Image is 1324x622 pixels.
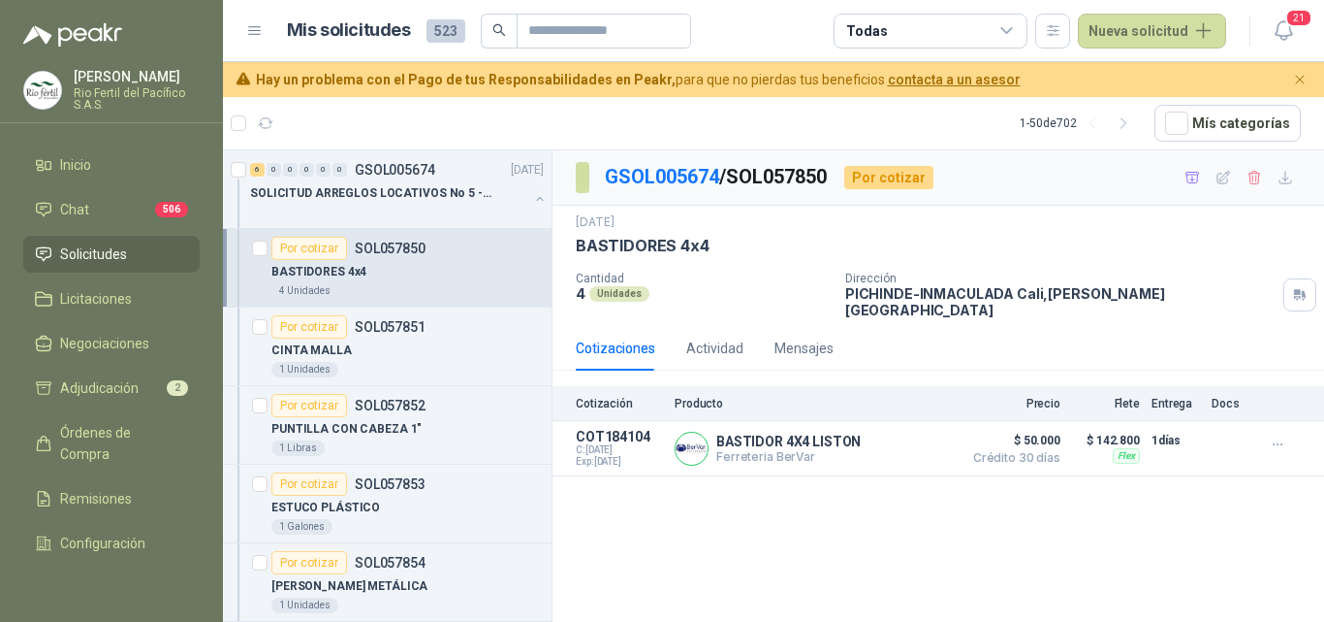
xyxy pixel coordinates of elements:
a: Licitaciones [23,280,200,317]
p: GSOL005674 [355,163,435,177]
div: 1 Galones [271,519,332,535]
p: Dirección [845,272,1276,285]
a: Chat506 [23,191,200,228]
p: [PERSON_NAME] METÁLICA [271,577,427,596]
span: 523 [426,19,465,43]
span: para que no pierdas tus beneficios [256,69,1021,90]
p: Cantidad [576,272,830,285]
p: ESTUCO PLÁSTICO [271,499,380,517]
p: SOL057850 [355,242,426,255]
div: 0 [267,163,281,177]
span: Negociaciones [60,333,149,354]
div: 6 [250,163,265,177]
a: 6 0 0 0 0 0 GSOL005674[DATE] SOLICITUD ARREGLOS LOCATIVOS No 5 - PICHINDE [250,158,548,220]
div: 1 Unidades [271,362,338,377]
p: Cotización [576,397,663,410]
img: Logo peakr [23,23,122,47]
p: SOL057852 [355,399,426,412]
p: BASTIDORES 4x4 [271,263,366,281]
a: Adjudicación2 [23,370,200,407]
div: Por cotizar [844,166,933,189]
p: Entrega [1151,397,1200,410]
a: Por cotizarSOL057854[PERSON_NAME] METÁLICA1 Unidades [223,543,552,622]
div: Todas [846,20,887,42]
span: Solicitudes [60,244,127,265]
p: 1 días [1151,429,1200,452]
span: Crédito 30 días [963,452,1060,464]
span: 506 [155,202,188,217]
div: Cotizaciones [576,338,655,359]
p: [PERSON_NAME] [74,70,200,83]
b: Hay un problema con el Pago de tus Responsabilidades en Peakr, [256,72,676,87]
p: SOLICITUD ARREGLOS LOCATIVOS No 5 - PICHINDE [250,184,491,203]
a: GSOL005674 [605,165,719,188]
div: Actividad [686,338,743,359]
span: Configuración [60,533,145,554]
div: 1 Unidades [271,598,338,613]
span: Adjudicación [60,377,139,399]
div: Por cotizar [271,473,347,496]
div: Por cotizar [271,394,347,417]
a: Por cotizarSOL057852PUNTILLA CON CABEZA 1"1 Libras [223,386,552,465]
div: Flex [1113,448,1140,464]
img: Company Logo [676,433,708,465]
div: Mensajes [774,338,834,359]
button: Mís categorías [1154,105,1301,142]
button: Nueva solicitud [1078,14,1226,49]
p: PICHINDE-INMACULADA Cali , [PERSON_NAME][GEOGRAPHIC_DATA] [845,285,1276,318]
div: 0 [299,163,314,177]
p: [DATE] [576,213,615,232]
div: 0 [332,163,347,177]
p: [DATE] [511,161,544,180]
span: search [492,23,506,37]
p: Rio Fertil del Pacífico S.A.S. [74,87,200,111]
div: Por cotizar [271,551,347,574]
p: SOL057851 [355,320,426,334]
p: Flete [1072,397,1140,410]
p: Ferreteria BerVar [716,449,861,464]
p: COT184104 [576,429,663,444]
p: Precio [963,397,1060,410]
span: Inicio [60,154,91,176]
div: 0 [316,163,331,177]
img: Company Logo [24,72,61,109]
span: 21 [1285,9,1312,27]
p: CINTA MALLA [271,342,352,360]
span: Licitaciones [60,288,132,310]
a: Por cotizarSOL057850BASTIDORES 4x44 Unidades [223,229,552,308]
span: Exp: [DATE] [576,456,663,468]
p: 4 [576,285,585,302]
div: Unidades [589,286,649,302]
p: Docs [1212,397,1250,410]
span: 2 [167,380,188,396]
div: 0 [283,163,298,177]
div: 1 Libras [271,441,325,456]
a: contacta a un asesor [888,72,1021,87]
p: SOL057854 [355,556,426,570]
p: BASTIDORES 4x4 [576,236,709,256]
a: Inicio [23,147,200,183]
p: Producto [675,397,952,410]
p: SOL057853 [355,477,426,491]
p: / SOL057850 [605,162,829,192]
p: PUNTILLA CON CABEZA 1" [271,420,422,439]
a: Negociaciones [23,325,200,362]
span: $ 50.000 [963,429,1060,452]
p: $ 142.800 [1072,429,1140,452]
a: Solicitudes [23,236,200,273]
a: Remisiones [23,480,200,517]
button: Cerrar [1288,68,1312,92]
a: Configuración [23,525,200,562]
div: Por cotizar [271,315,347,339]
a: Por cotizarSOL057853ESTUCO PLÁSTICO1 Galones [223,465,552,543]
div: 1 - 50 de 702 [1020,108,1139,139]
div: Por cotizar [271,237,347,260]
span: C: [DATE] [576,444,663,456]
a: Por cotizarSOL057851CINTA MALLA1 Unidades [223,308,552,386]
span: Chat [60,199,89,220]
h1: Mis solicitudes [287,16,411,45]
span: Remisiones [60,488,132,509]
a: Órdenes de Compra [23,414,200,473]
p: BASTIDOR 4X4 LISTON [716,434,861,449]
a: Manuales y ayuda [23,570,200,606]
